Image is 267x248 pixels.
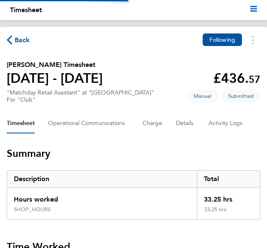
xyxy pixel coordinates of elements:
button: Operational Communications [48,113,129,133]
app-decimal: £436. [213,70,260,86]
span: Following [209,36,235,43]
button: Back [7,35,30,45]
button: Details [176,113,195,133]
h1: [DATE] - [DATE] [7,70,103,87]
div: For "Club" [7,96,154,103]
div: Hours worked [7,188,197,206]
span: 57 [249,73,260,85]
button: Activity Logs [209,113,244,133]
li: Timesheet [10,5,42,15]
h3: Summary [7,147,260,160]
span: This timesheet is Submitted. [221,89,260,103]
div: Summary [7,170,260,220]
div: Description [7,171,197,187]
div: SHOP_HOURS [14,206,51,213]
span: Back [15,35,30,45]
button: Charge [142,113,163,133]
div: 33.25 hrs [197,188,260,206]
div: "Matchday Retail Assistant" at "[GEOGRAPHIC_DATA]" [7,89,154,103]
div: 33.25 hrs [197,206,260,220]
h2: [PERSON_NAME] Timesheet [7,60,103,70]
span: This timesheet was manually created. [187,89,218,103]
button: Timesheet [7,113,35,133]
button: Timesheets Menu [245,33,260,46]
button: Following [203,33,242,46]
div: Total [197,171,260,187]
